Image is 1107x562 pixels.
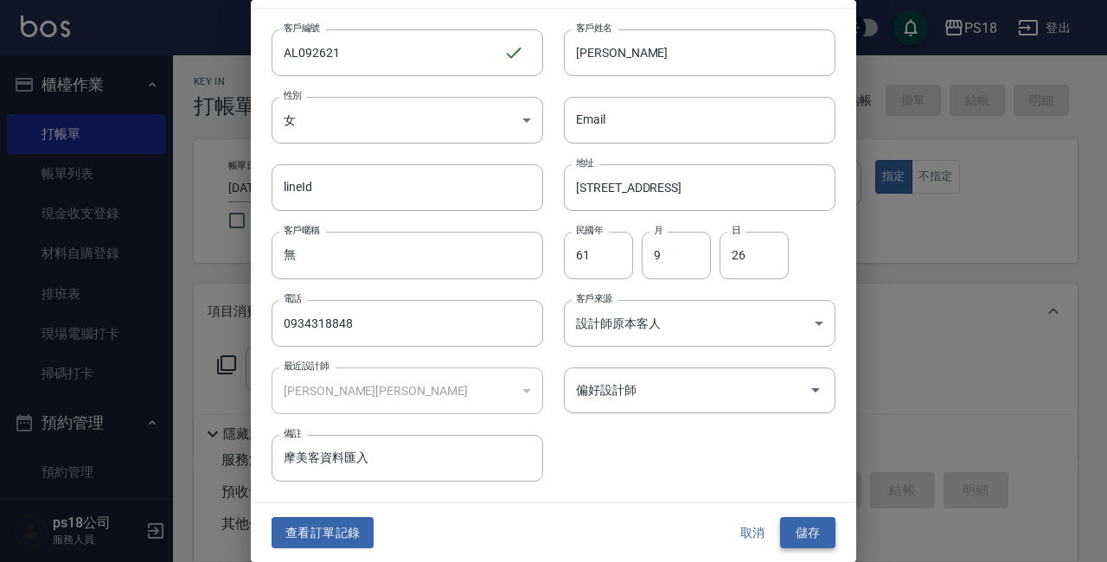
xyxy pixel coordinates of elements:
[272,97,543,144] div: 女
[284,427,302,440] label: 備註
[284,292,302,305] label: 電話
[564,300,835,347] div: 設計師原本客人
[732,224,740,237] label: 日
[654,224,662,237] label: 月
[576,292,612,305] label: 客戶來源
[802,376,829,404] button: Open
[576,156,594,169] label: 地址
[284,360,329,373] label: 最近設計師
[284,22,320,35] label: 客戶編號
[272,367,543,414] div: [PERSON_NAME][PERSON_NAME]
[725,517,780,549] button: 取消
[272,517,374,549] button: 查看訂單記錄
[576,224,603,237] label: 民國年
[780,517,835,549] button: 儲存
[284,224,320,237] label: 客戶暱稱
[284,89,302,102] label: 性別
[576,22,612,35] label: 客戶姓名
